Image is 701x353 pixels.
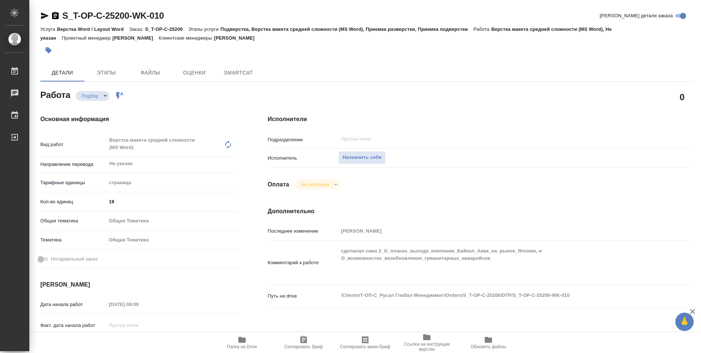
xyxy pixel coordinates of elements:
span: [PERSON_NAME] детали заказа [600,12,673,19]
p: Направление перевода [40,161,106,168]
p: [PERSON_NAME] [214,35,260,41]
h2: 0 [680,91,685,103]
span: Детали [45,68,80,77]
span: SmartCat [221,68,256,77]
input: Пустое поле [338,226,657,236]
p: Проектный менеджер [62,35,112,41]
p: Подразделение [268,136,338,143]
span: Оценки [177,68,212,77]
p: Факт. дата начала работ [40,322,106,329]
div: Общая Тематика [106,215,238,227]
p: S_T-OP-C-25200 [145,26,188,32]
button: Подбор [80,93,101,99]
button: Скопировать бриф [273,332,334,353]
p: Заказ: [129,26,145,32]
button: Скопировать мини-бриф [334,332,396,353]
h4: Оплата [268,180,289,189]
p: Общая тематика [40,217,106,225]
div: Подбор [295,179,340,189]
h4: Исполнители [268,115,693,124]
p: Вид работ [40,141,106,148]
h2: Работа [40,88,70,101]
p: Комментарий к работе [268,259,338,266]
input: ✎ Введи что-нибудь [106,196,238,207]
p: Работа [473,26,491,32]
p: Путь на drive [268,292,338,300]
button: 🙏 [675,313,694,331]
button: Назначить себя [338,151,385,164]
p: Дата начала работ [40,301,106,308]
button: Скопировать ссылку [51,11,60,20]
span: Этапы [89,68,124,77]
p: [PERSON_NAME] [113,35,159,41]
p: Подверстка, Верстка макета средней сложности (MS Word), Приемка разверстки, Приемка подверстки [220,26,473,32]
div: страница [106,176,238,189]
div: Подбор [76,91,110,101]
a: S_T-OP-C-25200-WK-010 [62,11,164,21]
button: Папка на Drive [211,332,273,353]
p: Верстка Word / Layout Word [57,26,129,32]
h4: Основная информация [40,115,238,124]
h4: Дополнительно [268,207,693,216]
button: Ссылка на инструкции верстки [396,332,458,353]
input: Пустое поле [341,135,640,143]
span: Файлы [133,68,168,77]
span: Нотариальный заказ [51,255,98,263]
p: Кол-во единиц [40,198,106,205]
textarea: /Clients/Т-ОП-С_Русал Глобал Менеджмент/Orders/S_T-OP-C-25200/DTP/S_T-OP-C-25200-WK-010 [338,289,657,302]
p: Услуга [40,26,57,32]
span: Ссылка на инструкции верстки [400,342,453,352]
span: Скопировать бриф [284,344,323,349]
span: Назначить себя [342,153,381,162]
p: Исполнитель [268,154,338,162]
p: Клиентские менеджеры [159,35,214,41]
p: Последнее изменение [268,228,338,235]
p: Этапы услуги [188,26,220,32]
button: Добавить тэг [40,42,56,58]
span: Обновить файлы [471,344,506,349]
span: Папка на Drive [227,344,257,349]
div: Общая Тематика [106,234,238,246]
button: Обновить файлы [458,332,519,353]
textarea: сделалал сама 2_О_планах_выхода_компании_Байкал_Аква_на_рынок_Японии, и О_возможностях_возобновл... [338,245,657,279]
button: Не оплачена [299,181,331,188]
h4: [PERSON_NAME] [40,280,238,289]
button: Скопировать ссылку для ЯМессенджера [40,11,49,20]
input: Пустое поле [106,299,170,310]
span: 🙏 [678,314,691,330]
span: Скопировать мини-бриф [340,344,390,349]
input: Пустое поле [106,320,170,331]
p: Тарифные единицы [40,179,106,186]
p: Тематика [40,236,106,244]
